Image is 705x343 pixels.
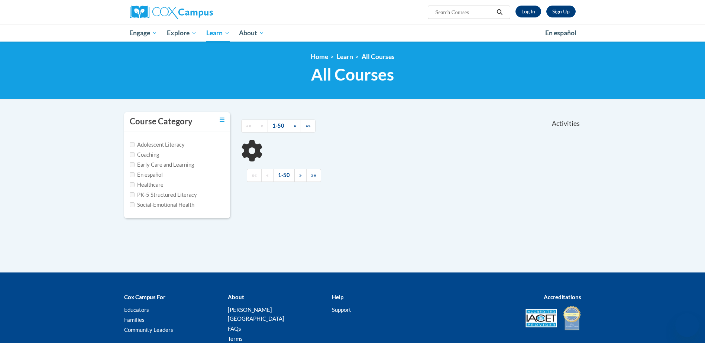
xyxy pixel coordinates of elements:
[130,6,213,19] img: Cox Campus
[311,53,328,61] a: Home
[167,29,197,37] span: Explore
[552,120,580,128] span: Activities
[268,120,289,133] a: 1-50
[247,169,262,182] a: Begining
[252,172,257,178] span: ««
[124,306,149,313] a: Educators
[563,305,581,331] img: IDA® Accredited
[201,24,235,42] a: Learn
[228,306,284,322] a: [PERSON_NAME][GEOGRAPHIC_DATA]
[162,24,201,42] a: Explore
[545,29,576,37] span: En español
[261,122,263,129] span: «
[241,120,256,133] a: Begining
[130,191,197,199] label: PK-5 Structured Literacy
[311,65,394,84] span: All Courses
[130,116,193,127] h3: Course Category
[130,161,194,169] label: Early Care and Learning
[130,162,135,167] input: Checkbox for Options
[266,172,269,178] span: «
[362,53,395,61] a: All Courses
[540,25,581,41] a: En español
[434,8,494,17] input: Search Courses
[256,120,268,133] a: Previous
[124,316,145,323] a: Families
[246,122,251,129] span: ««
[130,171,163,179] label: En español
[544,294,581,300] b: Accreditations
[273,169,295,182] a: 1-50
[234,24,269,42] a: About
[332,306,351,313] a: Support
[494,8,505,17] button: Search
[299,172,302,178] span: »
[130,172,135,177] input: Checkbox for Options
[125,24,162,42] a: Engage
[130,181,164,189] label: Healthcare
[206,29,230,37] span: Learn
[311,172,316,178] span: »»
[546,6,576,17] a: Register
[306,169,321,182] a: End
[220,116,224,124] a: Toggle collapse
[130,182,135,187] input: Checkbox for Options
[130,152,135,157] input: Checkbox for Options
[228,294,244,300] b: About
[130,141,185,149] label: Adolescent Literacy
[515,6,541,17] a: Log In
[119,24,587,42] div: Main menu
[130,142,135,147] input: Checkbox for Options
[130,201,194,209] label: Social-Emotional Health
[261,169,274,182] a: Previous
[130,151,159,159] label: Coaching
[130,192,135,197] input: Checkbox for Options
[525,309,557,327] img: Accredited IACET® Provider
[124,294,165,300] b: Cox Campus For
[305,122,311,129] span: »»
[294,169,307,182] a: Next
[332,294,343,300] b: Help
[130,202,135,207] input: Checkbox for Options
[239,29,264,37] span: About
[289,120,301,133] a: Next
[294,122,296,129] span: »
[337,53,353,61] a: Learn
[130,6,271,19] a: Cox Campus
[228,335,243,342] a: Terms
[301,120,316,133] a: End
[124,326,173,333] a: Community Leaders
[228,325,241,332] a: FAQs
[129,29,157,37] span: Engage
[675,313,699,337] iframe: Button to launch messaging window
